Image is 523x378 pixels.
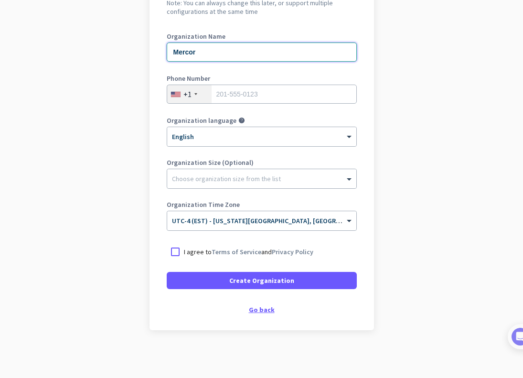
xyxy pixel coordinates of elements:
[183,89,192,99] div: +1
[167,272,357,289] button: Create Organization
[272,248,313,256] a: Privacy Policy
[167,75,357,82] label: Phone Number
[167,33,357,40] label: Organization Name
[238,117,245,124] i: help
[167,85,357,104] input: 201-555-0123
[167,159,357,166] label: Organization Size (Optional)
[167,43,357,62] input: What is the name of your organization?
[212,248,261,256] a: Terms of Service
[229,276,294,285] span: Create Organization
[167,201,357,208] label: Organization Time Zone
[167,117,236,124] label: Organization language
[184,247,313,257] p: I agree to and
[167,306,357,313] div: Go back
